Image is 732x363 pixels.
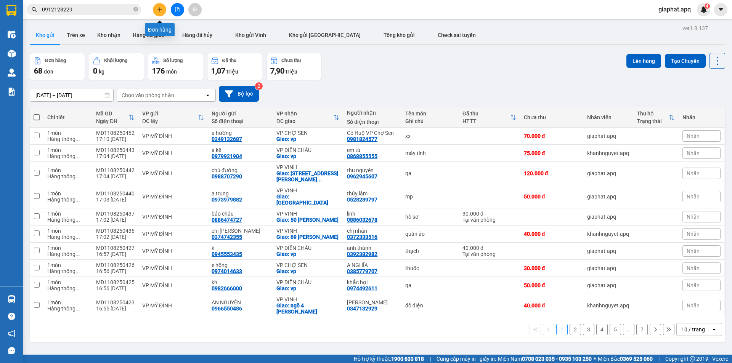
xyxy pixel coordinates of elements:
[96,234,135,240] div: 17:02 [DATE]
[47,279,88,285] div: 1 món
[142,193,204,200] div: VP MỸ ĐÌNH
[166,69,177,75] span: món
[96,173,135,179] div: 17:04 [DATE]
[687,170,700,176] span: Nhãn
[347,251,377,257] div: 0392382982
[289,32,361,38] span: Kho gửi [GEOGRAPHIC_DATA]
[212,251,242,257] div: 0945553435
[687,231,700,237] span: Nhãn
[8,347,15,354] span: message
[96,262,135,268] div: MD1108250426
[347,245,398,251] div: anh thành
[587,193,629,200] div: giaphat.apq
[212,305,242,312] div: 0966550486
[587,302,629,309] div: khanhnguyet.apq
[192,7,197,12] span: aim
[524,231,579,237] div: 40.000 đ
[276,268,339,274] div: Giao: vp
[405,170,455,176] div: qa
[347,136,377,142] div: 0981824577
[212,110,269,117] div: Người gửi
[276,110,333,117] div: VP nhận
[32,7,37,12] span: search
[75,285,80,291] span: ...
[347,119,398,125] div: Số điện thoại
[96,110,128,117] div: Mã GD
[99,69,104,75] span: kg
[524,265,579,271] div: 30.000 đ
[47,268,88,274] div: Hàng thông thường
[276,130,339,136] div: VP CHỢ SEN
[96,245,135,251] div: MD1108250427
[142,110,198,117] div: VP gửi
[127,26,171,44] button: Hàng đã giao
[462,245,516,251] div: 40.000 đ
[30,89,113,101] input: Select a date range.
[598,355,653,363] span: Miền Bắc
[205,92,211,98] svg: open
[347,217,377,223] div: 0886032678
[276,170,339,182] div: Giao: số 28 đường n1 , ngõ 2 nguyễn phùng thời , đông vĩnh
[636,324,648,335] button: 7
[347,173,377,179] div: 0962945607
[286,69,297,75] span: triệu
[142,302,204,309] div: VP MỸ ĐÌNH
[212,245,269,251] div: k
[276,153,339,159] div: Giao: vp
[8,50,16,58] img: warehouse-icon
[556,324,568,335] button: 1
[222,58,236,63] div: Đã thu
[96,118,128,124] div: Ngày ĐH
[620,356,653,362] strong: 0369 525 060
[718,6,724,13] span: caret-down
[700,6,707,13] img: icon-new-feature
[462,110,510,117] div: Đã thu
[212,167,269,173] div: chú đường
[587,231,629,237] div: khanhnguyet.apq
[212,217,242,223] div: 0886474727
[142,214,204,220] div: VP MỸ ĐÌNH
[437,355,496,363] span: Cung cấp máy in - giấy in:
[405,302,455,309] div: đồ điện
[347,190,398,197] div: thủy lâm
[34,66,42,75] span: 68
[462,118,510,124] div: HTTT
[623,324,634,335] button: ...
[405,150,455,156] div: máy tính
[212,147,269,153] div: a kế
[405,282,455,288] div: qa
[682,114,721,120] div: Nhãn
[8,295,16,303] img: warehouse-icon
[276,296,339,302] div: VP VINH
[711,326,717,333] svg: open
[637,118,669,124] div: Trạng thái
[47,285,88,291] div: Hàng thông thường
[96,305,135,312] div: 16:55 [DATE]
[212,268,242,274] div: 0974014633
[96,147,135,153] div: MD1108250443
[276,228,339,234] div: VP VINH
[405,133,455,139] div: xx
[594,357,596,360] span: ⚪️
[96,136,135,142] div: 17:10 [DATE]
[96,217,135,223] div: 17:02 [DATE]
[212,228,269,234] div: chị lâm
[270,66,284,75] span: 7,90
[524,193,579,200] div: 50.000 đ
[8,330,15,337] span: notification
[687,133,700,139] span: Nhãn
[384,32,415,38] span: Tổng kho gửi
[212,234,242,240] div: 0374742355
[212,197,242,203] div: 0973979882
[687,282,700,288] span: Nhãn
[142,282,204,288] div: VP MỸ ĐÌNH
[212,173,242,179] div: 0988707290
[207,53,262,80] button: Đã thu1,07 triệu
[226,69,238,75] span: triệu
[705,3,710,9] sup: 4
[583,324,594,335] button: 3
[347,147,398,153] div: em tú
[96,190,135,197] div: MD1108250440
[96,130,135,136] div: MD1108250462
[524,150,579,156] div: 75.000 đ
